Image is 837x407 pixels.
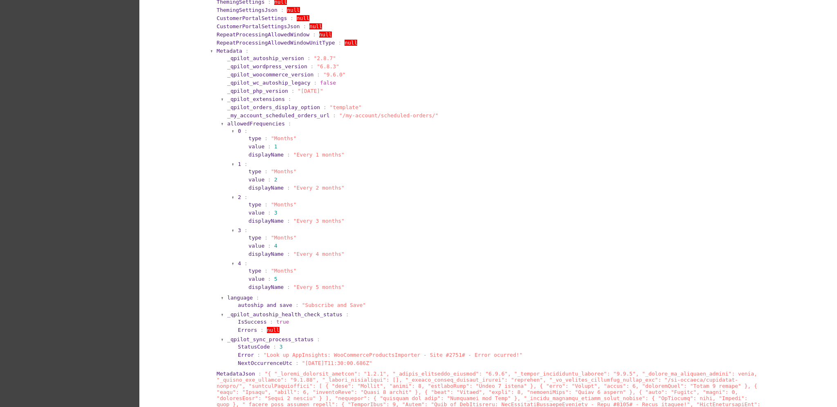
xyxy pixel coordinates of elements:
span: : [257,352,260,358]
span: "Every 5 months" [293,284,345,290]
span: "Every 4 months" [293,251,345,257]
span: displayName [248,218,284,224]
span: "Every 3 months" [293,218,345,224]
span: : [313,80,317,86]
span: "Months" [271,168,297,174]
span: : [264,135,268,141]
span: : [264,268,268,274]
span: : [246,48,249,54]
span: : [291,88,295,94]
span: allowedFrequencies [227,121,285,127]
span: "2.8.7" [313,55,336,61]
span: : [317,336,320,342]
span: StatusCode [238,344,270,350]
span: MetadataJson [217,371,255,377]
span: : [268,276,271,282]
span: : [268,143,271,150]
span: displayName [248,251,284,257]
span: : [288,96,291,102]
span: null [319,31,332,38]
span: value [248,143,264,150]
span: Error [238,352,254,358]
span: value [248,177,264,183]
span: "Months" [271,201,297,208]
span: false [320,80,336,86]
span: : [268,210,271,216]
span: : [317,72,320,78]
span: : [338,40,342,46]
span: 5 [274,276,278,282]
span: 2 [238,194,241,200]
span: value [248,210,264,216]
span: null [309,23,322,29]
span: "Months" [271,235,297,241]
span: _qpilot_wc_autoship_legacy [227,80,311,86]
span: NextOccurrenceUtc [238,360,292,366]
span: true [276,319,289,325]
span: language [227,295,253,301]
span: "/my-account/scheduled-orders/" [339,112,439,119]
span: Metadata [217,48,242,54]
span: ThemingSettingsJson [217,7,278,13]
span: : [270,319,273,325]
span: : [303,23,306,29]
span: null [287,7,300,13]
span: : [268,243,271,249]
span: "Every 1 months" [293,152,345,158]
span: type [248,235,261,241]
span: value [248,243,264,249]
span: 4 [274,243,278,249]
span: null [297,15,309,21]
span: "template" [330,104,362,110]
span: type [248,135,261,141]
span: : [287,251,290,257]
span: 3 [274,210,278,216]
span: : [333,112,336,119]
span: "[DATE]T11:30:00.686Z" [302,360,372,366]
span: _qpilot_sync_process_status [227,336,313,342]
span: _qpilot_extensions [227,96,285,102]
span: "Look up AppInsights: WooCommerceProductsImporter - Site #2751# - Error ocurred!" [264,352,523,358]
span: type [248,201,261,208]
span: 1 [238,161,241,167]
span: : [295,360,299,366]
span: "Months" [271,268,297,274]
span: : [256,295,260,301]
span: : [313,31,316,38]
span: 4 [238,260,241,266]
span: 3 [280,344,283,350]
span: : [311,63,314,69]
span: IsSuccess [238,319,266,325]
span: autoship and save [238,302,292,308]
span: _qpilot_autoship_version [227,55,304,61]
span: "Subscribe and Save" [302,302,366,308]
span: "Every 2 months" [293,185,345,191]
span: : [273,344,276,350]
span: CustomerPortalSettingsJson [217,23,300,29]
span: "[DATE]" [298,88,323,94]
span: _qpilot_wordpress_version [227,63,307,69]
span: type [248,168,261,174]
span: Errors [238,327,257,333]
span: displayName [248,152,284,158]
span: null [267,327,280,333]
span: displayName [248,284,284,290]
span: 3 [238,227,241,233]
span: "9.6.0" [323,72,346,78]
span: : [307,55,311,61]
span: : [287,284,290,290]
span: : [244,161,248,167]
span: RepeatProcessingAllowedWindowUnitType [217,40,335,46]
span: 2 [274,177,278,183]
span: _qpilot_orders_display_option [227,104,320,110]
span: type [248,268,261,274]
span: : [264,168,268,174]
span: CustomerPortalSettings [217,15,287,21]
span: : [264,201,268,208]
span: : [281,7,284,13]
span: : [258,371,262,377]
span: : [346,311,349,318]
span: RepeatProcessingAllowedWindow [217,31,309,38]
span: : [287,185,290,191]
span: : [244,260,248,266]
